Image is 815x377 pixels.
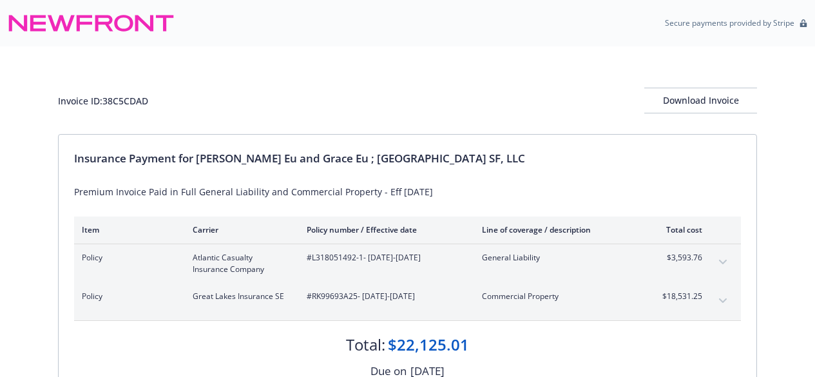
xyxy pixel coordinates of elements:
[307,291,461,302] span: #RK99693A25 - [DATE]-[DATE]
[193,291,286,302] span: Great Lakes Insurance SE
[713,252,733,273] button: expand content
[482,291,633,302] span: Commercial Property
[307,224,461,235] div: Policy number / Effective date
[74,244,741,283] div: PolicyAtlantic Casualty Insurance Company#L318051492-1- [DATE]-[DATE]General Liability$3,593.76ex...
[482,252,633,264] span: General Liability
[665,17,794,28] p: Secure payments provided by Stripe
[346,334,385,356] div: Total:
[82,252,172,264] span: Policy
[58,94,148,108] div: Invoice ID: 38C5CDAD
[193,224,286,235] div: Carrier
[82,224,172,235] div: Item
[82,291,172,302] span: Policy
[74,185,741,198] div: Premium Invoice Paid in Full General Liability and Commercial Property - Eff [DATE]
[74,283,741,320] div: PolicyGreat Lakes Insurance SE#RK99693A25- [DATE]-[DATE]Commercial Property$18,531.25expand content
[193,252,286,275] span: Atlantic Casualty Insurance Company
[713,291,733,311] button: expand content
[654,291,702,302] span: $18,531.25
[388,334,469,356] div: $22,125.01
[644,88,757,113] button: Download Invoice
[74,150,741,167] div: Insurance Payment for [PERSON_NAME] Eu and Grace Eu ; [GEOGRAPHIC_DATA] SF, LLC
[654,252,702,264] span: $3,593.76
[654,224,702,235] div: Total cost
[482,224,633,235] div: Line of coverage / description
[307,252,461,264] span: #L318051492-1 - [DATE]-[DATE]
